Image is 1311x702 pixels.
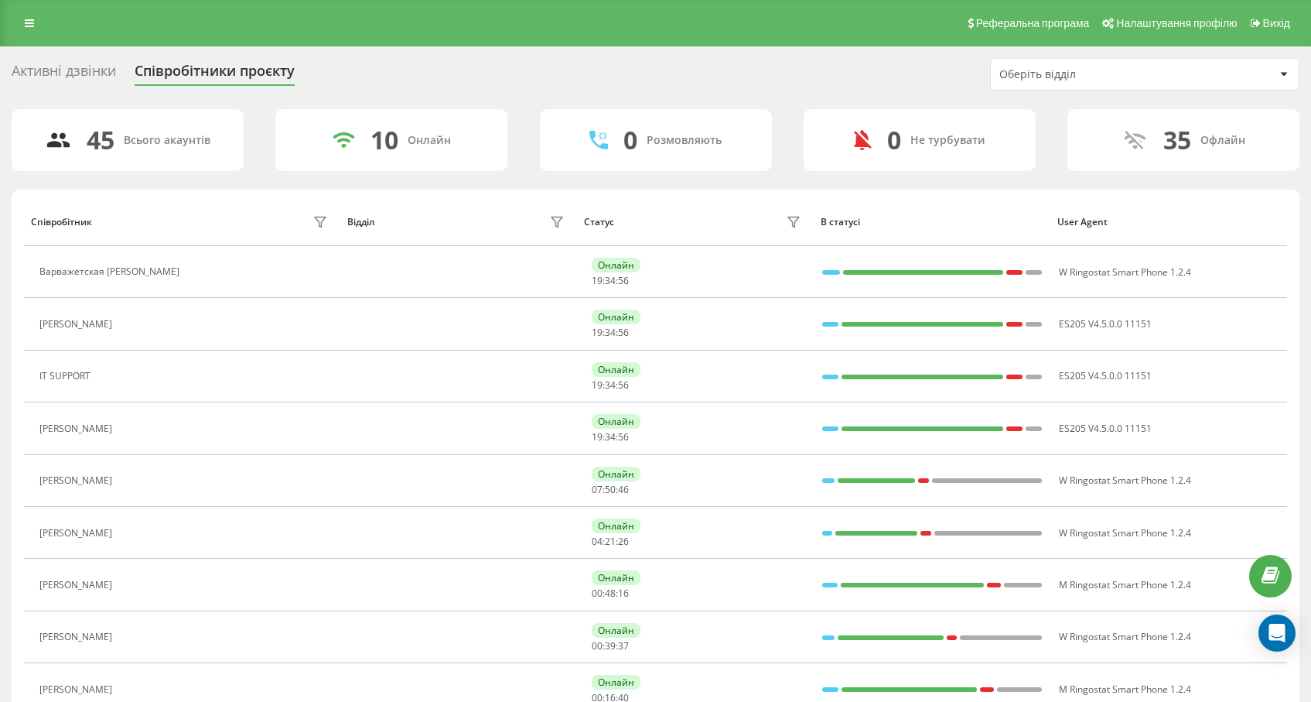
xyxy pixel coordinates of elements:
[618,326,629,339] span: 56
[999,68,1184,81] div: Оберіть відділ
[592,310,640,324] div: Онлайн
[647,134,722,147] div: Розмовляють
[1059,265,1191,279] span: W Ringostat Smart Phone 1.2.4
[592,570,640,585] div: Онлайн
[618,535,629,548] span: 26
[1059,630,1191,643] span: W Ringostat Smart Phone 1.2.4
[1059,683,1191,696] span: M Ringostat Smart Phone 1.2.4
[592,641,629,652] div: : :
[31,217,92,228] div: Співробітник
[605,587,616,600] span: 48
[1163,125,1191,155] div: 35
[370,125,398,155] div: 10
[592,535,603,548] span: 04
[592,587,603,600] span: 00
[135,63,295,87] div: Співробітники проєкту
[1258,615,1296,652] div: Open Intercom Messenger
[39,475,116,486] div: [PERSON_NAME]
[1059,474,1191,487] span: W Ringostat Smart Phone 1.2.4
[605,274,616,287] span: 34
[39,266,183,277] div: Варважетская [PERSON_NAME]
[605,326,616,339] span: 34
[584,217,614,228] div: Статус
[605,639,616,652] span: 39
[12,63,116,87] div: Активні дзвінки
[592,276,629,286] div: : :
[592,536,629,547] div: : :
[592,588,629,599] div: : :
[124,134,210,147] div: Всього акаунтів
[618,378,629,392] span: 56
[592,274,603,287] span: 19
[618,639,629,652] span: 37
[618,274,629,287] span: 56
[592,623,640,638] div: Онлайн
[592,378,603,392] span: 19
[592,675,640,690] div: Онлайн
[39,632,116,642] div: [PERSON_NAME]
[592,519,640,533] div: Онлайн
[39,423,116,434] div: [PERSON_NAME]
[887,125,901,155] div: 0
[1263,17,1290,29] span: Вихід
[605,378,616,392] span: 34
[592,327,629,338] div: : :
[87,125,114,155] div: 45
[592,432,629,443] div: : :
[1200,134,1245,147] div: Офлайн
[1059,317,1152,330] span: ES205 V4.5.0.0 11151
[347,217,374,228] div: Відділ
[592,258,640,272] div: Онлайн
[39,528,116,539] div: [PERSON_NAME]
[39,580,116,591] div: [PERSON_NAME]
[592,483,603,496] span: 07
[1059,369,1152,382] span: ES205 V4.5.0.0 11151
[592,430,603,443] span: 19
[605,483,616,496] span: 50
[592,362,640,377] div: Онлайн
[605,430,616,443] span: 34
[618,483,629,496] span: 46
[623,125,637,155] div: 0
[39,684,116,695] div: [PERSON_NAME]
[592,414,640,429] div: Онлайн
[976,17,1090,29] span: Реферальна програма
[1116,17,1237,29] span: Налаштування профілю
[592,639,603,652] span: 00
[821,217,1043,228] div: В статусі
[592,485,629,495] div: : :
[1057,217,1279,228] div: User Agent
[39,371,94,382] div: IT SUPPORT
[1059,578,1191,591] span: M Ringostat Smart Phone 1.2.4
[39,319,116,330] div: [PERSON_NAME]
[910,134,985,147] div: Не турбувати
[592,326,603,339] span: 19
[605,535,616,548] span: 21
[618,430,629,443] span: 56
[1059,422,1152,435] span: ES205 V4.5.0.0 11151
[592,380,629,391] div: : :
[408,134,451,147] div: Онлайн
[1059,526,1191,539] span: W Ringostat Smart Phone 1.2.4
[592,467,640,481] div: Онлайн
[618,587,629,600] span: 16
